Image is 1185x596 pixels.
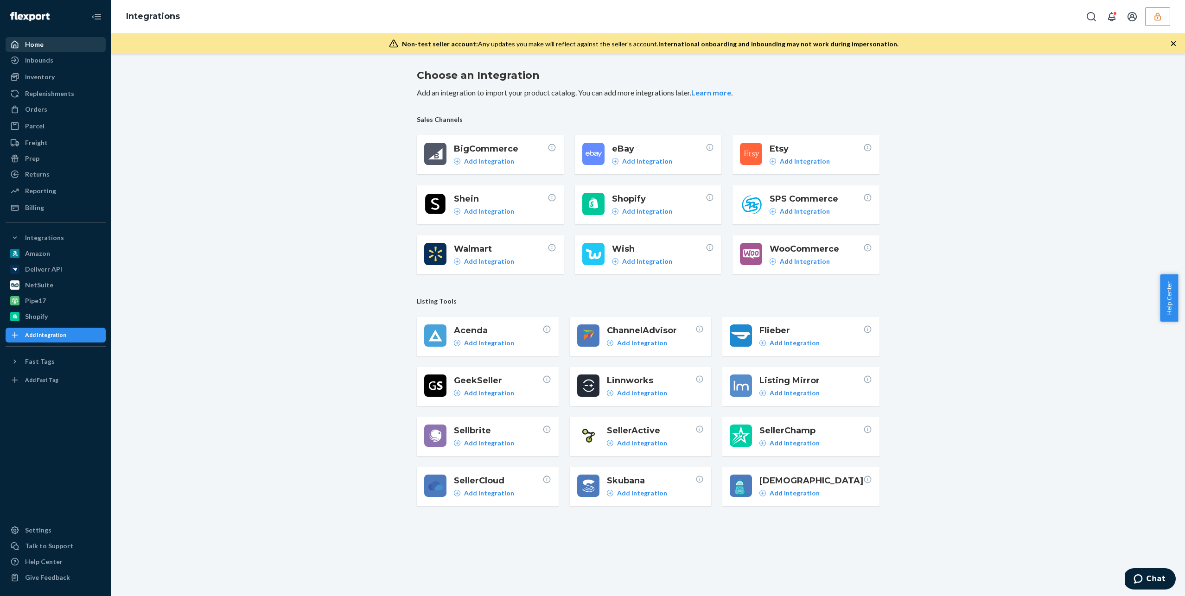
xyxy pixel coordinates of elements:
[454,207,514,216] a: Add Integration
[87,7,106,26] button: Close Navigation
[607,425,695,437] span: SellerActive
[770,243,863,255] span: WooCommerce
[6,373,106,387] a: Add Fast Tag
[417,297,879,306] span: Listing Tools
[6,37,106,52] a: Home
[759,324,863,336] span: Flieber
[1123,7,1141,26] button: Open account menu
[770,388,820,398] p: Add Integration
[607,388,667,398] a: Add Integration
[617,388,667,398] p: Add Integration
[617,338,667,348] p: Add Integration
[25,312,48,321] div: Shopify
[770,338,820,348] p: Add Integration
[25,105,47,114] div: Orders
[25,357,55,366] div: Fast Tags
[607,374,695,387] span: Linnworks
[607,338,667,348] a: Add Integration
[454,425,542,437] span: Sellbrite
[402,40,478,48] span: Non-test seller account:
[464,338,514,348] p: Add Integration
[417,115,879,124] span: Sales Channels
[454,157,514,166] a: Add Integration
[607,438,667,448] a: Add Integration
[607,324,695,336] span: ChannelAdvisor
[25,526,51,535] div: Settings
[402,39,898,49] div: Any updates you make will reflect against the seller's account.
[612,257,672,266] a: Add Integration
[6,539,106,553] button: Talk to Support
[25,72,55,82] div: Inventory
[1082,7,1101,26] button: Open Search Box
[612,193,706,205] span: Shopify
[617,438,667,448] p: Add Integration
[25,557,63,566] div: Help Center
[612,157,672,166] a: Add Integration
[6,570,106,585] button: Give Feedback
[454,475,542,487] span: SellerCloud
[617,488,667,498] p: Add Integration
[454,143,548,155] span: BigCommerce
[454,257,514,266] a: Add Integration
[6,278,106,292] a: NetSuite
[759,488,820,498] a: Add Integration
[25,154,39,163] div: Prep
[25,233,64,242] div: Integrations
[464,488,514,498] p: Add Integration
[454,388,514,398] a: Add Integration
[464,157,514,166] p: Add Integration
[25,121,45,131] div: Parcel
[6,309,106,324] a: Shopify
[658,40,898,48] span: International onboarding and inbounding may not work during impersonation.
[25,541,73,551] div: Talk to Support
[759,438,820,448] a: Add Integration
[25,170,50,179] div: Returns
[6,184,106,198] a: Reporting
[612,243,706,255] span: Wish
[6,167,106,182] a: Returns
[770,207,830,216] a: Add Integration
[25,40,44,49] div: Home
[6,246,106,261] a: Amazon
[25,573,70,582] div: Give Feedback
[25,138,48,147] div: Freight
[759,425,863,437] span: SellerChamp
[25,203,44,212] div: Billing
[25,89,74,98] div: Replenishments
[464,207,514,216] p: Add Integration
[25,265,62,274] div: Deliverr API
[6,230,106,245] button: Integrations
[780,157,830,166] p: Add Integration
[691,88,731,98] button: Learn more
[780,207,830,216] p: Add Integration
[6,293,106,308] a: Pipe17
[770,143,863,155] span: Etsy
[6,86,106,101] a: Replenishments
[6,70,106,84] a: Inventory
[6,554,106,569] a: Help Center
[464,438,514,448] p: Add Integration
[6,200,106,215] a: Billing
[770,257,830,266] a: Add Integration
[1102,7,1121,26] button: Open notifications
[126,11,180,21] a: Integrations
[454,338,514,348] a: Add Integration
[780,257,830,266] p: Add Integration
[454,374,542,387] span: GeekSeller
[770,438,820,448] p: Add Integration
[770,157,830,166] a: Add Integration
[454,488,514,498] a: Add Integration
[454,438,514,448] a: Add Integration
[6,53,106,68] a: Inbounds
[25,56,53,65] div: Inbounds
[6,119,106,133] a: Parcel
[770,193,863,205] span: SPS Commerce
[25,296,46,305] div: Pipe17
[1125,568,1176,591] iframe: Opens a widget where you can chat to one of our agents
[25,280,53,290] div: NetSuite
[622,157,672,166] p: Add Integration
[612,143,706,155] span: eBay
[759,338,820,348] a: Add Integration
[607,475,695,487] span: Skubana
[6,354,106,369] button: Fast Tags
